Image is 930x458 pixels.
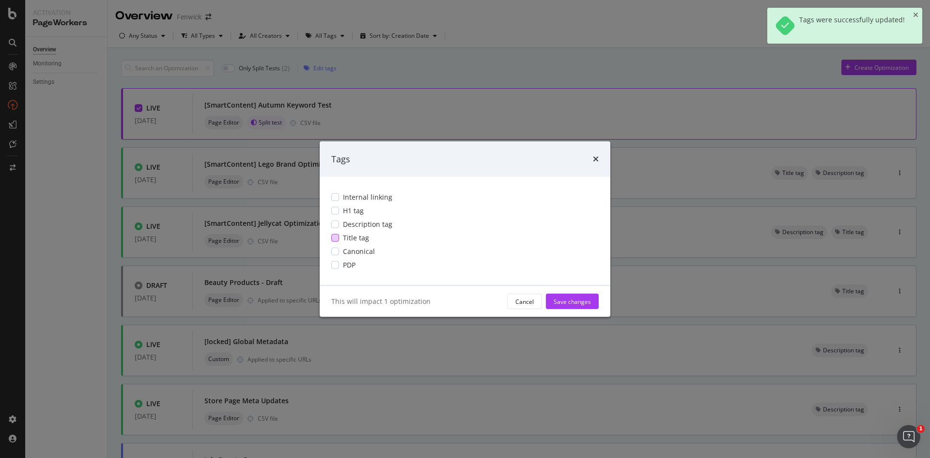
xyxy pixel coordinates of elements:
div: modal [320,141,610,317]
span: Title tag [343,233,369,243]
iframe: Intercom live chat [897,425,920,448]
span: Description tag [343,220,392,229]
div: close toast [913,12,918,18]
div: Tags were successfully updated! [799,16,905,36]
div: Cancel [515,297,534,305]
div: This will impact 1 optimization [331,297,499,306]
button: Save changes [546,294,599,309]
span: H1 tag [343,206,364,216]
span: Internal linking [343,192,392,202]
span: PDP [343,260,356,270]
button: Cancel [507,294,542,309]
div: Save changes [554,297,591,305]
span: Canonical [343,247,375,256]
div: times [593,153,599,165]
span: 1 [917,425,925,433]
div: Tags [331,153,350,165]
